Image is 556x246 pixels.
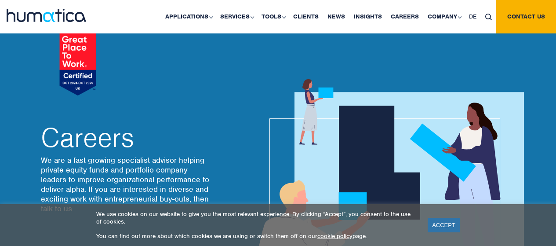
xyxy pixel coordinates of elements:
p: We use cookies on our website to give you the most relevant experience. By clicking “Accept”, you... [96,210,417,225]
p: You can find out more about which cookies we are using or switch them off on our page. [96,232,417,240]
p: We are a fast growing specialist advisor helping private equity funds and portfolio company leade... [41,155,212,213]
h2: Careers [41,125,212,151]
a: ACCEPT [428,218,460,232]
img: logo [7,9,86,22]
span: DE [469,13,476,20]
img: search_icon [485,14,492,20]
a: cookie policy [317,232,352,240]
